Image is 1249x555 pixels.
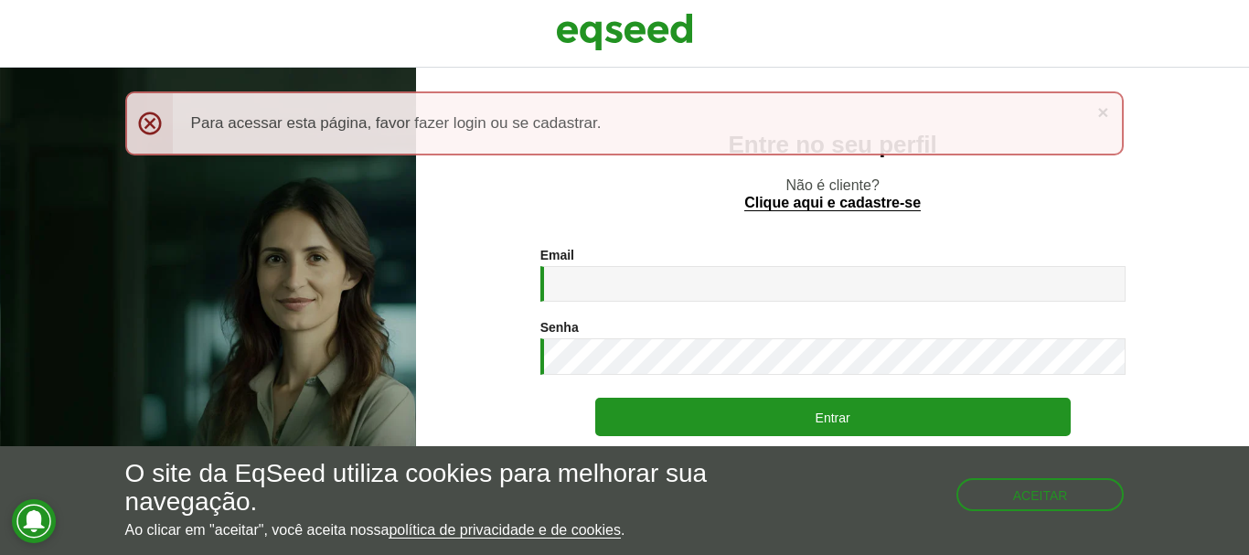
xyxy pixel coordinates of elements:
label: Senha [540,321,579,334]
button: Entrar [595,398,1071,436]
img: EqSeed Logo [556,9,693,55]
p: Não é cliente? [453,176,1212,211]
a: Clique aqui e cadastre-se [744,196,921,211]
a: política de privacidade e de cookies [389,523,621,539]
label: Email [540,249,574,261]
a: × [1097,102,1108,122]
p: Ao clicar em "aceitar", você aceita nossa . [125,521,725,539]
h5: O site da EqSeed utiliza cookies para melhorar sua navegação. [125,460,725,517]
button: Aceitar [956,478,1125,511]
div: Para acessar esta página, favor fazer login ou se cadastrar. [125,91,1125,155]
